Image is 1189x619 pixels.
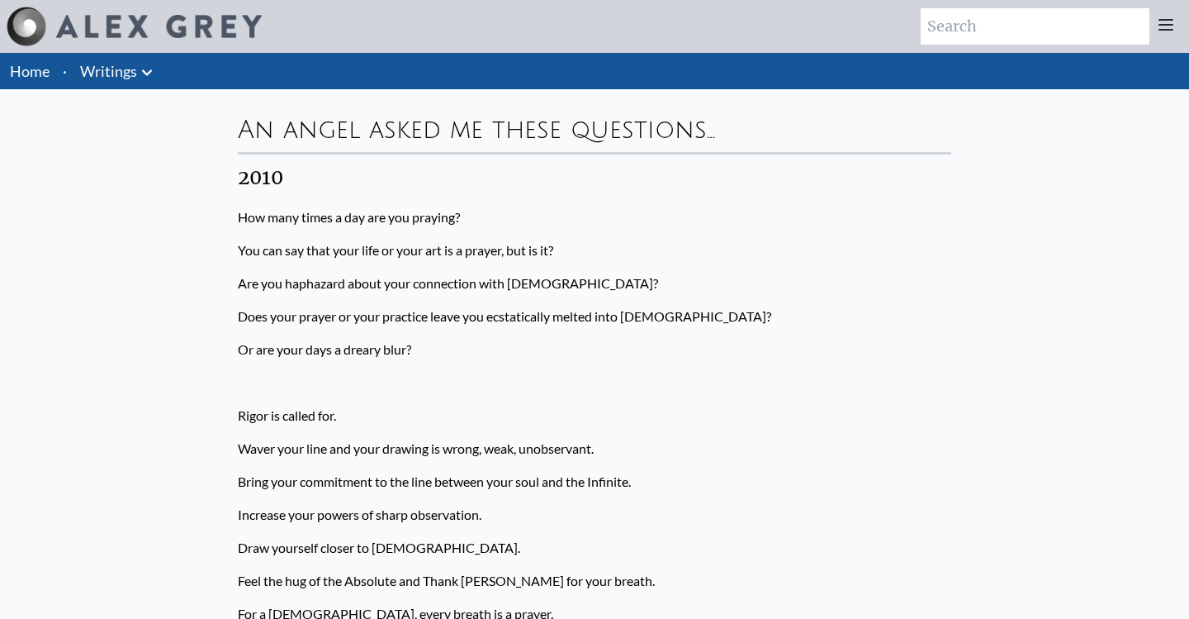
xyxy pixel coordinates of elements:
[238,333,951,366] p: Or are your days a dreary blur?
[80,60,137,83] a: Writings
[238,300,951,333] p: Does your prayer or your practice leave you ecstatically melted into [DEMOGRAPHIC_DATA]?
[238,164,951,191] div: 2010
[238,201,951,234] p: How many times a day are you praying?
[56,53,73,89] li: ·
[10,62,50,80] a: Home
[238,564,951,598] p: Feel the hug of the Absolute and Thank [PERSON_NAME] for your breath.
[238,267,951,300] p: Are you haphazard about your connection with [DEMOGRAPHIC_DATA]?
[238,102,951,152] div: An angel asked me these questions…
[921,8,1149,45] input: Search
[238,531,951,564] p: Draw yourself closer to [DEMOGRAPHIC_DATA].
[238,432,951,465] p: Waver your line and your drawing is wrong, weak, unobservant.
[238,399,951,432] p: Rigor is called for.
[238,234,951,267] p: You can say that your life or your art is a prayer, but is it?
[238,498,951,531] p: Increase your powers of sharp observation.
[238,465,951,498] p: Bring your commitment to the line between your soul and the Infinite.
